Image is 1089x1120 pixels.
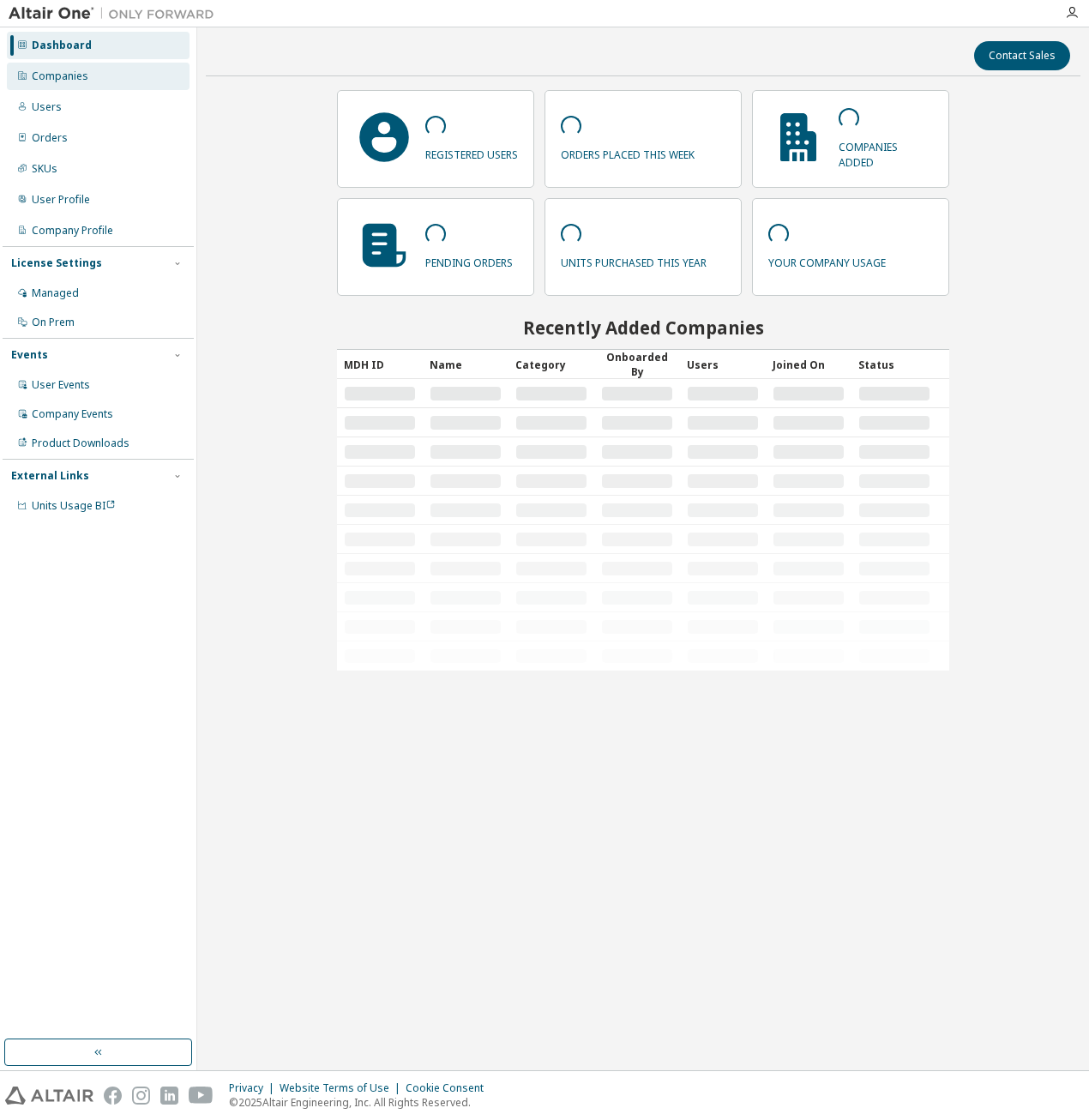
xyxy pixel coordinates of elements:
[406,1081,494,1095] div: Cookie Consent
[344,351,416,378] div: MDH ID
[32,224,113,238] div: Company Profile
[858,351,930,378] div: Status
[32,39,92,52] div: Dashboard
[32,131,68,145] div: Orders
[11,469,89,483] div: External Links
[32,286,79,300] div: Managed
[773,351,845,378] div: Joined On
[32,193,90,207] div: User Profile
[32,162,57,176] div: SKUs
[515,351,587,378] div: Category
[601,350,673,379] div: Onboarded By
[430,351,502,378] div: Name
[32,69,88,83] div: Companies
[104,1087,122,1105] img: facebook.svg
[5,1087,93,1105] img: altair_logo.svg
[32,498,116,513] span: Units Usage BI
[11,256,102,270] div: License Settings
[32,378,90,392] div: User Events
[32,316,75,329] div: On Prem
[839,135,933,169] p: companies added
[229,1081,280,1095] div: Privacy
[229,1095,494,1110] p: © 2025 Altair Engineering, Inc. All Rights Reserved.
[160,1087,178,1105] img: linkedin.svg
[425,250,513,270] p: pending orders
[974,41,1070,70] button: Contact Sales
[337,316,949,339] h2: Recently Added Companies
[425,142,518,162] p: registered users
[561,250,707,270] p: units purchased this year
[11,348,48,362] div: Events
[561,142,695,162] p: orders placed this week
[280,1081,406,1095] div: Website Terms of Use
[132,1087,150,1105] img: instagram.svg
[768,250,886,270] p: your company usage
[189,1087,214,1105] img: youtube.svg
[9,5,223,22] img: Altair One
[32,407,113,421] div: Company Events
[32,437,129,450] div: Product Downloads
[687,351,759,378] div: Users
[32,100,62,114] div: Users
